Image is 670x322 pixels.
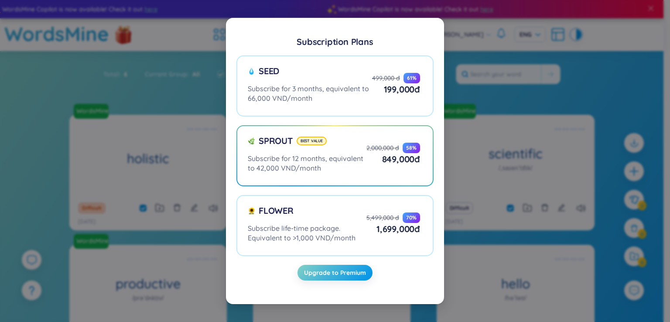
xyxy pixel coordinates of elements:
div: 70 % [403,212,420,223]
div: 5,499,000 đ [366,213,399,222]
div: 849,000 đ [366,153,420,165]
div: 199,000 đ [372,83,420,96]
img: seed [248,68,255,75]
div: Sprout [248,135,366,154]
div: Subscribe life-time package. Equivalent to >1,000 VND/month [248,223,366,243]
div: 61 % [403,73,420,83]
div: Subscription Plans [297,37,373,47]
div: 1,699,000 đ [366,223,420,235]
div: 499,000 đ [372,74,400,82]
div: Seed [248,65,372,84]
div: 58 % [403,143,420,153]
img: sprout [248,137,255,145]
div: 2,000,000 đ [366,144,399,152]
div: Subscribe for 3 months, equivalent to 66,000 VND/month [248,84,372,103]
div: Flower [248,205,366,223]
div: Subscribe for 12 months, equivalent to 42,000 VND/month [248,154,366,173]
span: Upgrade to Premium [304,268,366,277]
img: flower [248,207,255,215]
div: Best value [297,137,327,145]
button: Upgrade to Premium [297,265,373,281]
